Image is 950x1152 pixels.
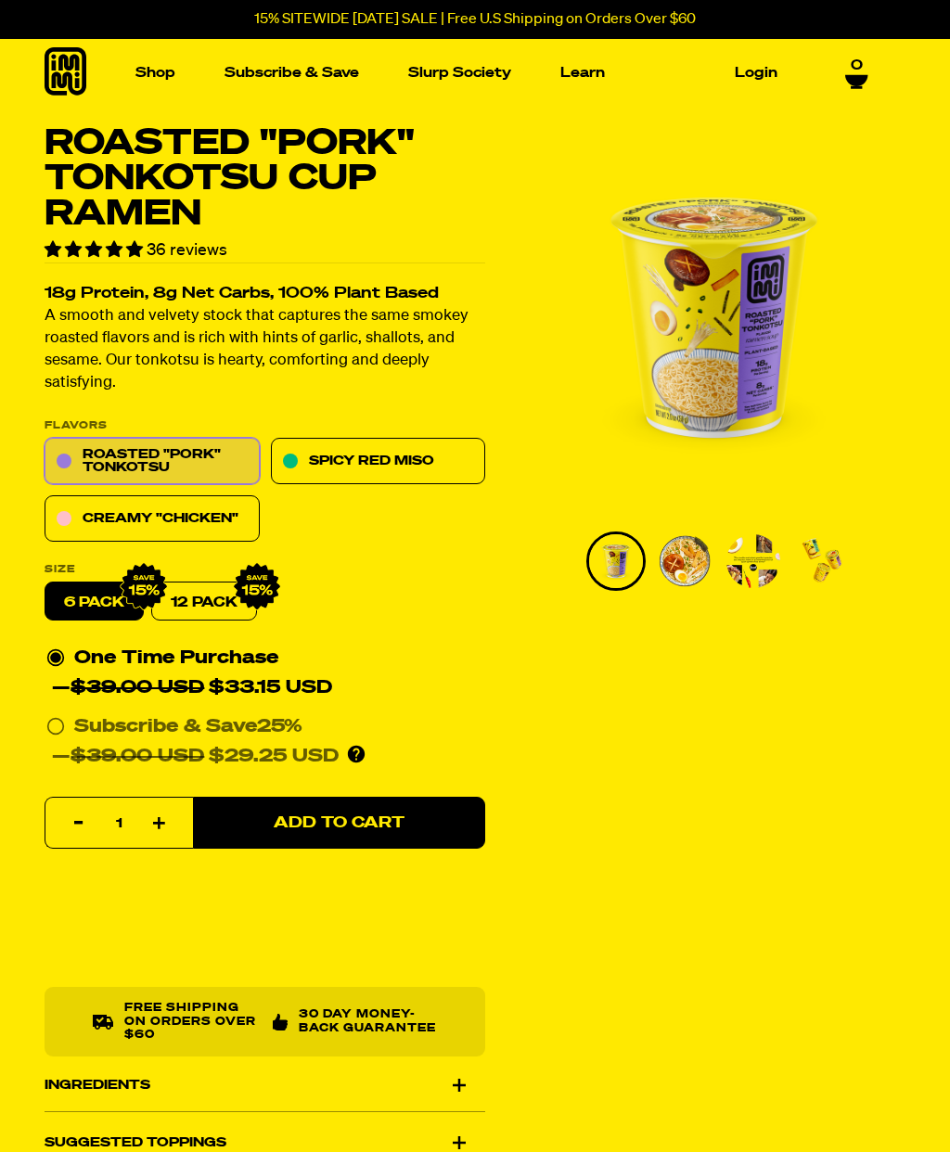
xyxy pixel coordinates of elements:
span: 36 reviews [147,242,227,259]
img: Roasted "Pork" Tonkotsu Cup Ramen [795,534,849,588]
img: Roasted "Pork" Tonkotsu Cup Ramen [658,534,712,588]
li: Go to slide 2 [655,531,714,591]
p: Flavors [45,421,485,431]
a: Subscribe & Save [217,58,366,87]
p: 30 Day Money-Back Guarantee [299,1009,437,1036]
div: One Time Purchase [46,644,483,703]
a: Learn [553,58,612,87]
li: 1 of 4 [522,126,905,509]
li: Go to slide 4 [792,531,852,591]
img: IMG_9632.png [120,563,168,611]
div: PDP main carousel thumbnails [522,531,905,591]
p: A smooth and velvety stock that captures the same smokey roasted flavors and is rich with hints o... [45,306,485,395]
img: Roasted "Pork" Tonkotsu Cup Ramen [522,126,905,509]
li: Go to slide 1 [586,531,646,591]
h2: 18g Protein, 8g Net Carbs, 100% Plant Based [45,287,485,302]
del: $39.00 USD [71,679,204,698]
input: quantity [57,799,182,851]
del: $39.00 USD [71,748,204,766]
span: 0 [851,58,863,74]
a: 0 [845,58,868,89]
div: Ingredients [45,1060,485,1112]
p: Free shipping on orders over $60 [124,1003,257,1043]
img: IMG_9632.png [233,563,281,611]
nav: Main navigation [128,39,785,107]
button: Add to Cart [193,798,485,850]
label: Size [45,565,485,575]
span: Add to Cart [274,815,404,831]
a: Roasted "Pork" Tonkotsu [45,439,260,485]
a: Slurp Society [401,58,519,87]
span: 25% [257,718,302,736]
img: Roasted "Pork" Tonkotsu Cup Ramen [589,534,643,588]
div: — $33.15 USD [52,673,332,703]
div: Subscribe & Save [74,712,302,742]
div: — $29.25 USD [52,742,339,772]
li: Go to slide 3 [724,531,783,591]
p: 15% SITEWIDE [DATE] SALE | Free U.S Shipping on Orders Over $60 [254,11,696,28]
a: Shop [128,58,183,87]
a: Spicy Red Miso [271,439,486,485]
label: 6 pack [45,582,144,621]
img: Roasted "Pork" Tonkotsu Cup Ramen [726,534,780,588]
a: 12 Pack [151,582,257,621]
a: Creamy "Chicken" [45,496,260,543]
h1: Roasted "Pork" Tonkotsu Cup Ramen [45,126,485,232]
a: Login [727,58,785,87]
div: PDP main carousel [522,126,905,509]
span: 4.75 stars [45,242,147,259]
